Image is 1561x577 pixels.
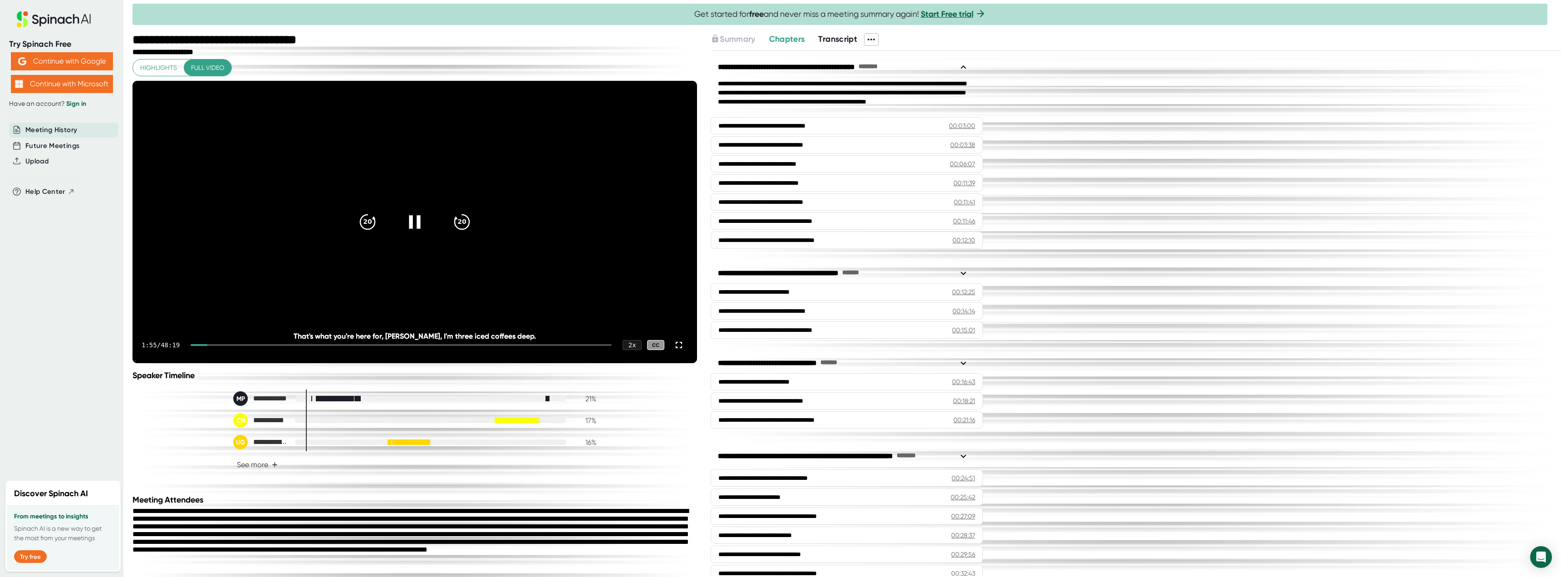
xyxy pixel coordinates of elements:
[952,325,975,335] div: 00:15:01
[952,377,975,386] div: 00:16:43
[953,217,975,226] div: 00:11:46
[950,140,975,149] div: 00:03:38
[953,396,975,405] div: 00:18:21
[720,34,755,44] span: Summary
[11,52,113,70] button: Continue with Google
[694,9,986,20] span: Get started for and never miss a meeting summary again!
[66,100,86,108] a: Sign in
[233,435,288,449] div: Ucha Gavasheli
[951,550,975,559] div: 00:29:56
[233,391,248,406] div: MP
[25,141,79,151] button: Future Meetings
[949,121,975,130] div: 00:03:00
[769,33,805,45] button: Chapters
[133,59,184,76] button: Highlights
[25,125,77,135] button: Meeting History
[11,75,113,93] button: Continue with Microsoft
[623,340,642,350] div: 2 x
[233,391,288,406] div: Meenal Patel
[140,62,177,74] span: Highlights
[9,100,114,108] div: Have an account?
[953,415,975,424] div: 00:21:16
[951,531,975,540] div: 00:28:37
[818,34,857,44] span: Transcript
[25,187,65,197] span: Help Center
[711,33,769,46] div: Upgrade to access
[950,159,975,168] div: 00:06:07
[272,461,278,469] span: +
[18,57,26,65] img: Aehbyd4JwY73AAAAAElFTkSuQmCC
[1530,546,1552,568] div: Open Intercom Messenger
[133,370,697,380] div: Speaker Timeline
[921,9,973,19] a: Start Free trial
[574,395,596,403] div: 21 %
[954,197,975,207] div: 00:11:41
[233,435,248,449] div: UG
[142,341,180,349] div: 1:55 / 48:19
[952,236,975,245] div: 00:12:10
[14,513,112,520] h3: From meetings to insights
[951,493,975,502] div: 00:25:42
[25,187,75,197] button: Help Center
[191,62,224,74] span: Full video
[952,306,975,316] div: 00:14:14
[574,438,596,447] div: 16 %
[133,495,699,505] div: Meeting Attendees
[647,340,664,350] div: CC
[818,33,857,45] button: Transcript
[25,156,49,167] button: Upload
[952,473,975,483] div: 00:24:51
[233,413,288,428] div: Corey Noles
[769,34,805,44] span: Chapters
[184,59,231,76] button: Full video
[233,457,281,473] button: See more+
[14,550,47,563] button: Try free
[9,39,114,49] div: Try Spinach Free
[574,416,596,425] div: 17 %
[233,413,248,428] div: CN
[952,287,975,296] div: 00:12:25
[711,33,755,45] button: Summary
[953,178,975,187] div: 00:11:39
[14,488,88,500] h2: Discover Spinach AI
[189,332,640,340] div: That's what you're here for, [PERSON_NAME], I'm three iced coffees deep.
[749,9,764,19] b: free
[951,512,975,521] div: 00:27:09
[14,524,112,543] p: Spinach AI is a new way to get the most from your meetings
